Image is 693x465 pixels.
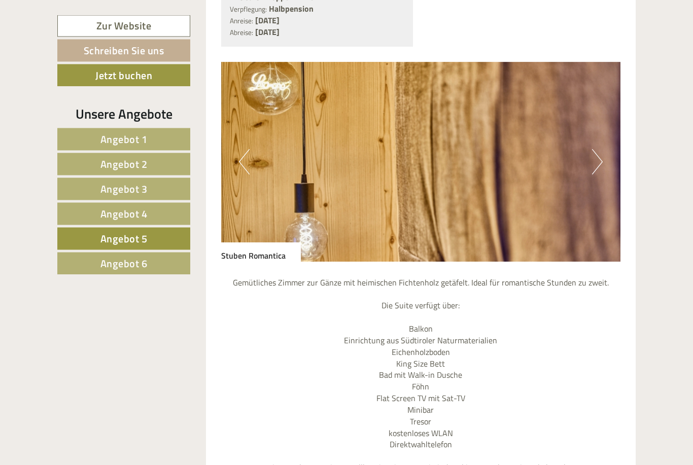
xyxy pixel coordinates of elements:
[57,15,190,37] a: Zur Website
[239,150,250,175] button: Previous
[230,16,253,26] small: Anreise:
[100,206,148,222] span: Angebot 4
[255,15,280,27] b: [DATE]
[100,256,148,271] span: Angebot 6
[230,5,267,15] small: Verpflegung:
[100,231,148,246] span: Angebot 5
[100,156,148,172] span: Angebot 2
[57,104,190,123] div: Unsere Angebote
[57,40,190,62] a: Schreiben Sie uns
[221,243,301,262] div: Stuben Romantica
[592,150,603,175] button: Next
[100,181,148,197] span: Angebot 3
[100,131,148,147] span: Angebot 1
[230,28,253,38] small: Abreise:
[269,3,314,15] b: Halbpension
[221,62,621,262] img: image
[57,64,190,87] a: Jetzt buchen
[255,26,280,39] b: [DATE]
